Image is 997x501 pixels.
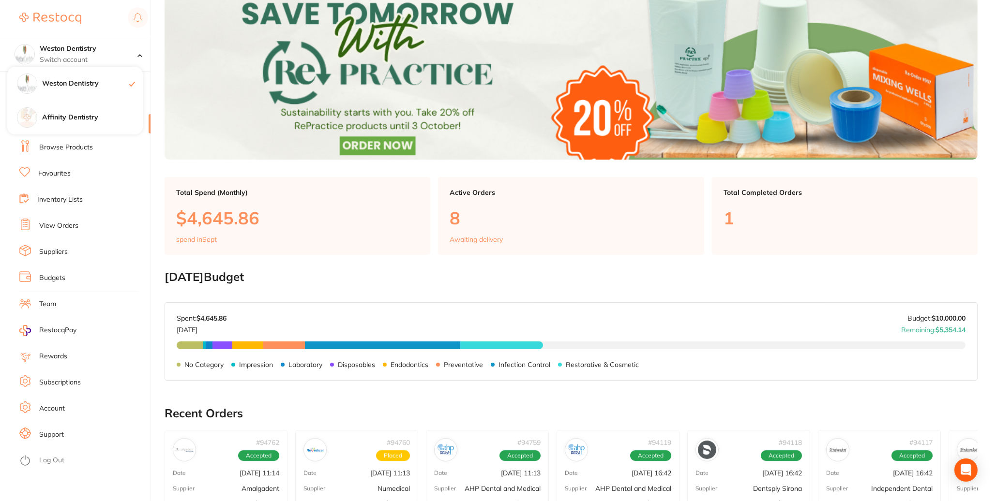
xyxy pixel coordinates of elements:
p: Independent Dental [871,485,933,492]
p: # 94760 [387,439,410,446]
a: Subscriptions [39,378,81,387]
p: spend in Sept [176,236,217,243]
p: Supplier [303,485,325,492]
img: Weston Dentistry [17,74,37,93]
strong: $5,354.14 [936,325,966,334]
img: Amalgadent [175,441,194,459]
p: Awaiting delivery [450,236,503,243]
strong: $10,000.00 [932,314,966,323]
p: Switch account [40,55,137,65]
p: [DATE] 16:42 [893,469,933,477]
a: Team [39,299,56,309]
p: Restorative & Cosmetic [566,361,639,368]
p: Date [303,470,317,476]
span: Accepted [499,450,541,461]
p: Supplier [826,485,848,492]
p: 8 [450,208,692,228]
p: Remaining: [901,322,966,334]
p: Disposables [338,361,375,368]
a: Restocq Logo [19,7,81,29]
p: Amalgadent [242,485,279,492]
a: Budgets [39,273,65,283]
button: Log Out [19,453,148,469]
span: Accepted [891,450,933,461]
a: Account [39,404,65,413]
p: Total Completed Orders [724,189,966,196]
img: Independent Dental [959,441,978,459]
p: Infection Control [498,361,550,368]
img: Weston Dentistry [15,44,34,64]
p: Date [826,470,839,476]
p: # 94759 [517,439,541,446]
p: Supplier [434,485,456,492]
a: Favourites [38,169,71,178]
a: Support [39,430,64,440]
p: Date [695,470,709,476]
a: Total Completed Orders1 [712,177,978,255]
a: Log Out [39,456,64,465]
p: No Category [184,361,224,368]
a: RestocqPay [19,325,76,336]
p: Date [434,470,447,476]
img: Dentsply Sirona [698,441,716,459]
h2: [DATE] Budget [165,270,978,284]
p: $4,645.86 [176,208,419,228]
p: # 94119 [648,439,671,446]
p: Dentsply Sirona [753,485,802,492]
h4: Weston Dentistry [40,44,137,54]
p: [DATE] 11:13 [501,469,541,477]
p: Budget: [907,314,966,322]
p: Total Spend (Monthly) [176,189,419,196]
a: Rewards [39,352,67,361]
p: [DATE] 16:42 [762,469,802,477]
p: Laboratory [288,361,322,368]
img: Restocq Logo [19,13,81,24]
p: Impression [239,361,273,368]
span: Placed [376,450,410,461]
img: RestocqPay [19,325,31,336]
strong: $4,645.86 [196,314,227,323]
img: AHP Dental and Medical [437,441,455,459]
span: Accepted [238,450,279,461]
p: AHP Dental and Medical [465,485,541,492]
p: [DATE] 16:42 [632,469,671,477]
span: Accepted [761,450,802,461]
p: Supplier [957,485,979,492]
a: Active Orders8Awaiting delivery [438,177,704,255]
span: Accepted [630,450,671,461]
h4: Weston Dentistry [42,79,129,88]
p: [DATE] 11:14 [240,469,279,477]
p: # 94118 [779,439,802,446]
span: RestocqPay [39,325,76,335]
img: Affinity Dentistry [17,108,37,127]
p: Numedical [378,485,410,492]
p: Supplier [173,485,195,492]
p: # 94117 [909,439,933,446]
p: 1 [724,208,966,228]
a: Inventory Lists [37,195,83,205]
h4: Affinity Dentistry [42,113,143,122]
img: Numedical [306,441,324,459]
a: Total Spend (Monthly)$4,645.86spend inSept [165,177,430,255]
a: Suppliers [39,247,68,257]
h2: Recent Orders [165,407,978,420]
p: [DATE] [177,322,227,334]
p: Preventative [444,361,483,368]
p: Date [173,470,186,476]
p: Supplier [695,485,717,492]
p: Date [565,470,578,476]
p: Active Orders [450,189,692,196]
p: Spent: [177,314,227,322]
p: AHP Dental and Medical [595,485,671,492]
p: # 94762 [256,439,279,446]
div: Open Intercom Messenger [954,458,978,482]
img: Independent Dental [829,441,847,459]
p: Supplier [565,485,587,492]
img: AHP Dental and Medical [567,441,586,459]
p: [DATE] 11:13 [370,469,410,477]
a: View Orders [39,221,78,231]
p: Endodontics [391,361,428,368]
a: Browse Products [39,143,93,152]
